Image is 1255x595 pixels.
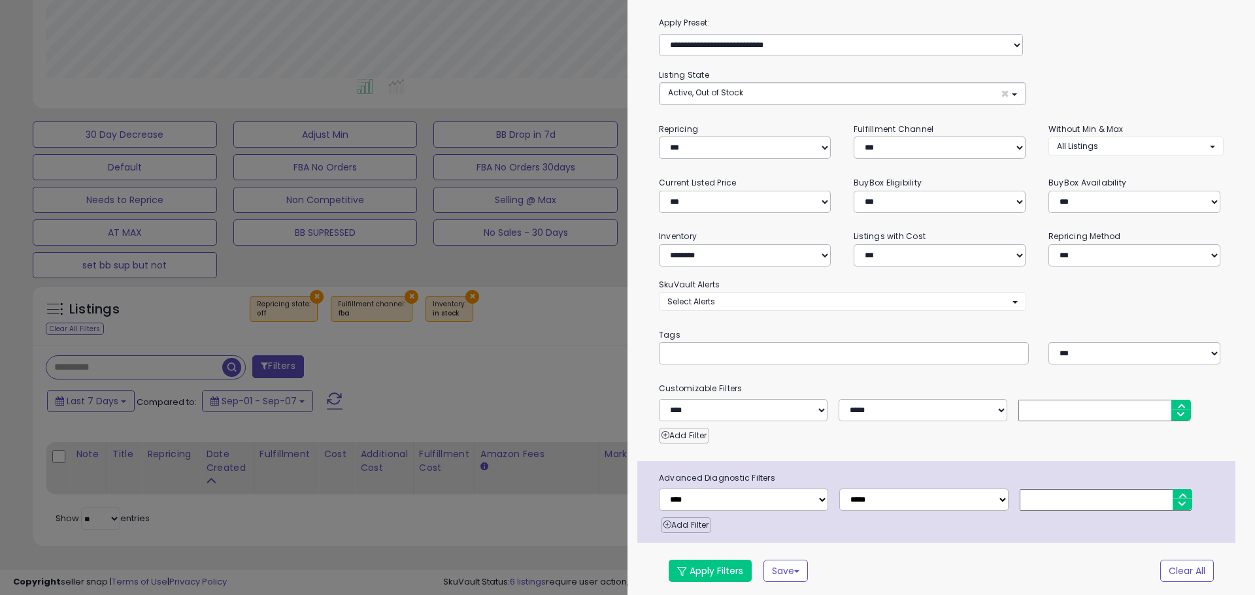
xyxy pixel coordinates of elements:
[660,83,1026,105] button: Active, Out of Stock ×
[659,292,1026,311] button: Select Alerts
[659,428,709,443] button: Add Filter
[649,328,1233,342] small: Tags
[659,231,697,242] small: Inventory
[649,471,1235,485] span: Advanced Diagnostic Filters
[1001,87,1009,101] span: ×
[1048,123,1124,135] small: Without Min & Max
[661,517,711,533] button: Add Filter
[1048,137,1224,155] button: All Listings
[854,177,922,188] small: BuyBox Eligibility
[669,560,752,582] button: Apply Filters
[659,69,709,80] small: Listing State
[667,296,715,307] span: Select Alerts
[854,231,926,242] small: Listings with Cost
[1048,177,1126,188] small: BuyBox Availability
[649,381,1233,396] small: Customizable Filters
[854,123,933,135] small: Fulfillment Channel
[659,177,736,188] small: Current Listed Price
[1048,231,1121,242] small: Repricing Method
[668,87,743,98] span: Active, Out of Stock
[763,560,808,582] button: Save
[659,279,720,290] small: SkuVault Alerts
[1160,560,1214,582] button: Clear All
[1057,140,1098,152] span: All Listings
[659,123,698,135] small: Repricing
[649,16,1233,30] label: Apply Preset:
